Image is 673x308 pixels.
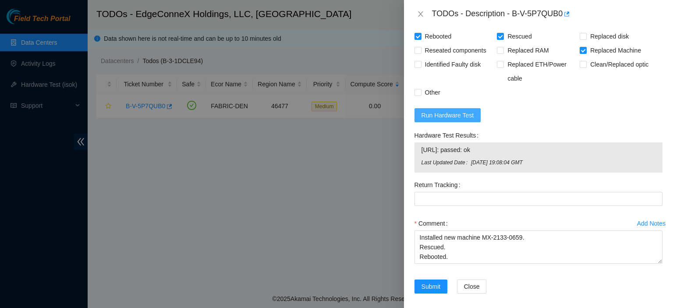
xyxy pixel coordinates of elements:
span: close [417,11,424,18]
input: Return Tracking [414,192,662,206]
span: Replaced ETH/Power cable [504,57,580,85]
span: Replaced RAM [504,43,552,57]
textarea: Comment [414,230,662,264]
span: Last Updated Date [422,159,471,167]
span: Rebooted [422,29,455,43]
label: Hardware Test Results [414,128,482,142]
span: [DATE] 19:08:04 GMT [471,159,655,167]
span: Clean/Replaced optic [587,57,652,71]
button: Run Hardware Test [414,108,481,122]
span: Close [464,282,480,291]
span: Replaced disk [587,29,632,43]
span: Run Hardware Test [422,110,474,120]
button: Submit [414,280,448,294]
span: Replaced Machine [587,43,645,57]
span: [URL]: passed: ok [422,145,655,155]
span: Reseated components [422,43,490,57]
button: Close [457,280,487,294]
span: Submit [422,282,441,291]
div: TODOs - Description - B-V-5P7QUB0 [432,7,662,21]
button: Add Notes [637,216,666,230]
div: Add Notes [637,220,666,227]
span: Other [422,85,444,99]
span: Identified Faulty disk [422,57,485,71]
button: Close [414,10,427,18]
label: Return Tracking [414,178,464,192]
label: Comment [414,216,451,230]
span: Rescued [504,29,535,43]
